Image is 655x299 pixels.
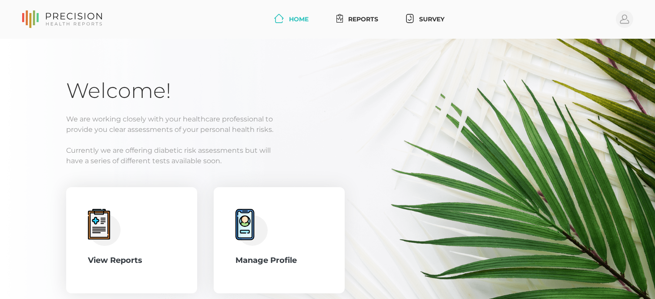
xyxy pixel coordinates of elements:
p: Currently we are offering diabetic risk assessments but will have a series of different tests ava... [66,145,589,166]
a: Survey [403,11,447,27]
div: View Reports [88,255,175,266]
a: Reports [333,11,382,27]
div: Manage Profile [235,255,323,266]
h1: Welcome! [66,78,589,104]
p: We are working closely with your healthcare professional to provide you clear assessments of your... [66,114,589,135]
a: Home [271,11,312,27]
